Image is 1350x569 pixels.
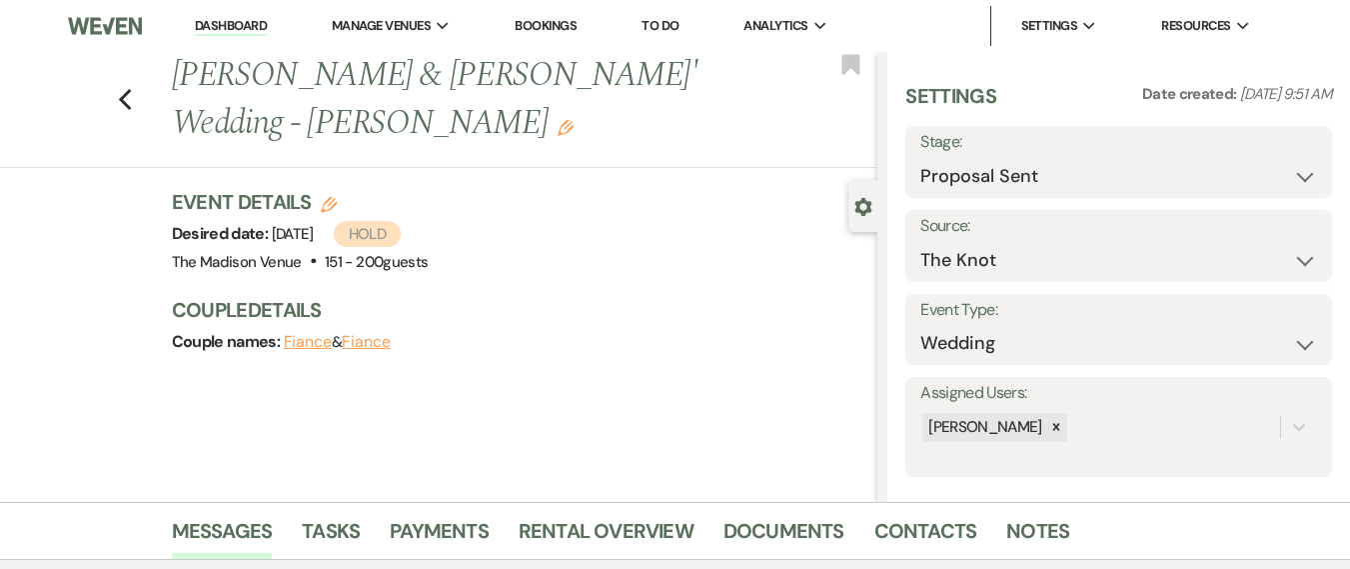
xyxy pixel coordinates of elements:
h1: [PERSON_NAME] & [PERSON_NAME]' Wedding - [PERSON_NAME] [172,52,728,147]
span: The Madison Venue [172,252,302,272]
a: Dashboard [195,17,267,36]
a: Payments [390,515,489,559]
label: Assigned Users: [920,379,1317,408]
div: [PERSON_NAME] [922,413,1045,442]
span: Resources [1161,16,1230,36]
span: Settings [1021,16,1078,36]
a: To Do [642,17,678,34]
h3: Couple Details [172,296,858,324]
a: Notes [1006,515,1069,559]
label: Source: [920,212,1317,241]
a: Rental Overview [519,515,693,559]
label: Event Type: [920,296,1317,325]
h3: Event Details [172,188,429,216]
span: Manage Venues [332,16,431,36]
span: Date created: [1142,84,1240,104]
a: Bookings [515,17,577,34]
a: Documents [723,515,844,559]
a: Contacts [874,515,977,559]
img: Weven Logo [68,5,143,47]
span: Analytics [743,16,807,36]
span: [DATE] [272,224,402,244]
span: Hold [334,221,401,247]
label: Stage: [920,128,1317,157]
span: Couple names: [172,331,284,352]
span: Desired date: [172,223,272,244]
a: Tasks [302,515,360,559]
button: Fiance [342,334,391,350]
h3: Settings [905,82,996,126]
span: & [284,332,391,352]
span: 151 - 200 guests [325,252,428,272]
button: Fiance [284,334,333,350]
a: Messages [172,515,273,559]
span: [DATE] 9:51 AM [1240,84,1332,104]
button: Close lead details [854,196,872,215]
button: Edit [558,118,574,136]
